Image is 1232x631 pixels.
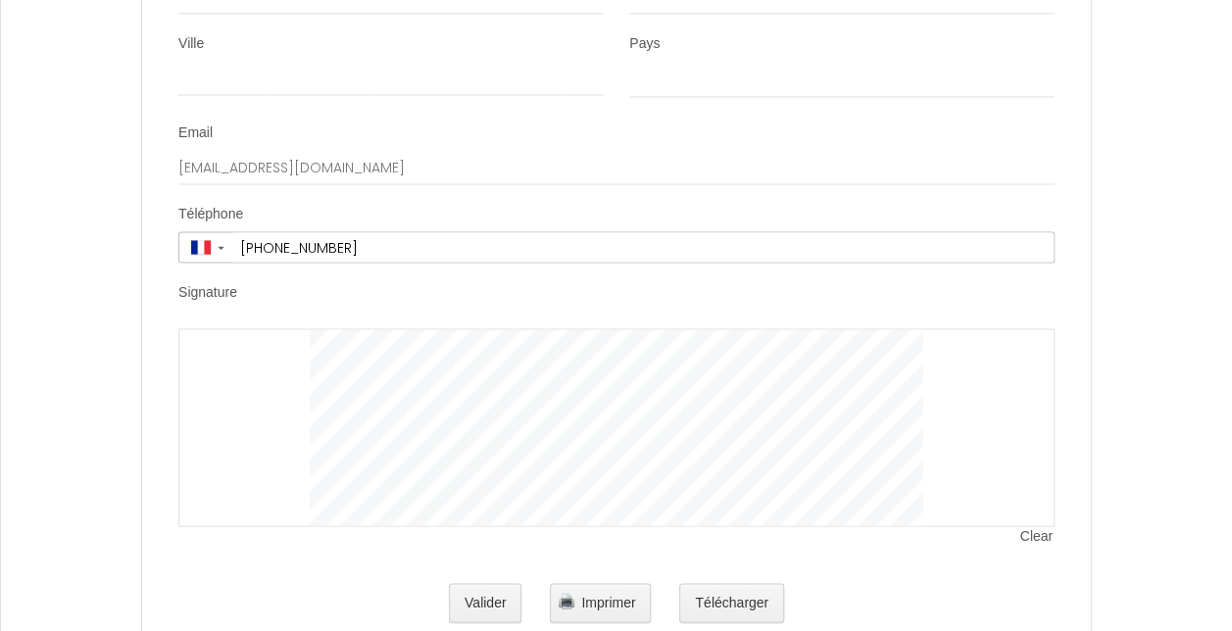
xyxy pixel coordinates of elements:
label: Téléphone [178,205,243,224]
button: Valider [449,583,522,622]
span: Imprimer [581,594,635,609]
label: Signature [178,282,237,302]
span: ▼ [216,243,226,251]
img: printer.png [559,593,574,608]
label: Pays [629,34,660,54]
input: +33 6 12 34 56 78 [233,232,1054,262]
button: Imprimer [550,583,651,622]
label: Ville [178,34,204,54]
button: Télécharger [679,583,784,622]
label: Email [178,123,213,143]
span: Clear [1020,526,1055,546]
